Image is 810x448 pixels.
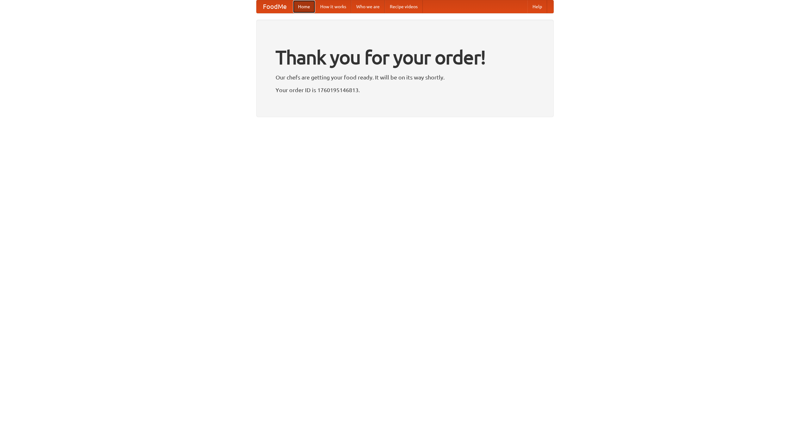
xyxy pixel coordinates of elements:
[315,0,351,13] a: How it works
[257,0,293,13] a: FoodMe
[276,73,534,82] p: Our chefs are getting your food ready. It will be on its way shortly.
[351,0,385,13] a: Who we are
[276,42,534,73] h1: Thank you for your order!
[276,85,534,95] p: Your order ID is 1760195146813.
[527,0,547,13] a: Help
[385,0,423,13] a: Recipe videos
[293,0,315,13] a: Home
